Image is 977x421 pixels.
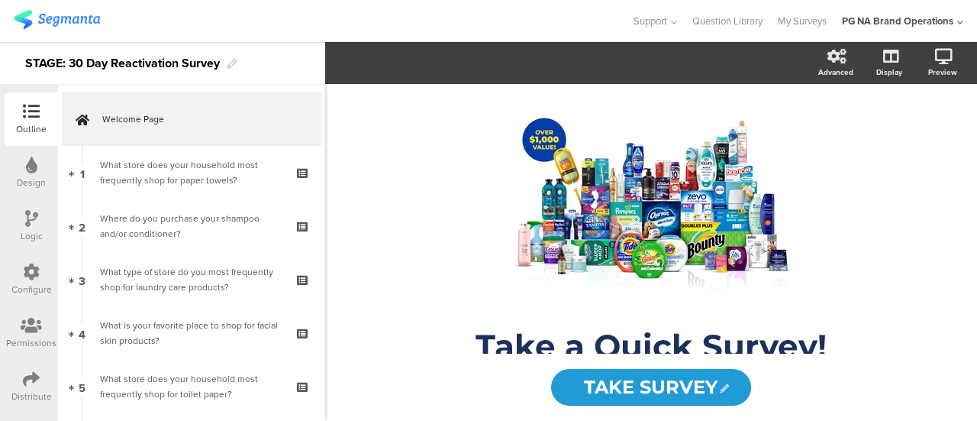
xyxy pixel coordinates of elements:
[62,199,321,253] a: 2 Where do you purchase your shampoo and/or conditioner?
[79,378,85,395] span: 5
[62,360,321,413] a: 5 What store does your household most frequently shop for toilet paper?
[6,336,56,350] div: Permissions
[62,146,321,199] a: 1 What store does your household most frequently shop for paper towels?
[876,66,902,78] div: Display
[79,271,85,288] span: 3
[80,164,85,181] span: 1
[634,14,667,28] span: Support
[100,318,282,348] div: What is your favorite place to shop for facial skin products?
[100,211,282,241] div: Where do you purchase your shampoo and/or conditioner?
[100,157,282,188] div: What store does your household most frequently shop for paper towels?
[79,325,85,342] span: 4
[100,371,282,402] div: What store does your household most frequently shop for toilet paper?
[11,390,52,403] div: Distribute
[17,176,46,189] div: Design
[79,218,85,235] span: 2
[21,229,43,243] div: Logic
[62,92,321,146] a: Welcome Page
[100,264,282,295] div: What type of store do you most frequently shop for laundry care products?
[842,14,953,28] div: PG NA Brand Operations
[25,51,220,76] div: STAGE: 30 Day Reactivation Survey
[102,112,298,127] span: Welcome Page
[551,369,751,406] input: Start
[62,306,321,360] a: 4 What is your favorite place to shop for facial skin products?
[62,253,321,306] a: 3 What type of store do you most frequently shop for laundry care products?
[369,326,933,366] p: Take a Quick Survey!
[16,122,47,136] div: Outline
[14,10,100,29] img: segmanta logo
[928,66,957,78] div: Preview
[818,66,853,78] div: Advanced
[11,283,52,296] div: Configure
